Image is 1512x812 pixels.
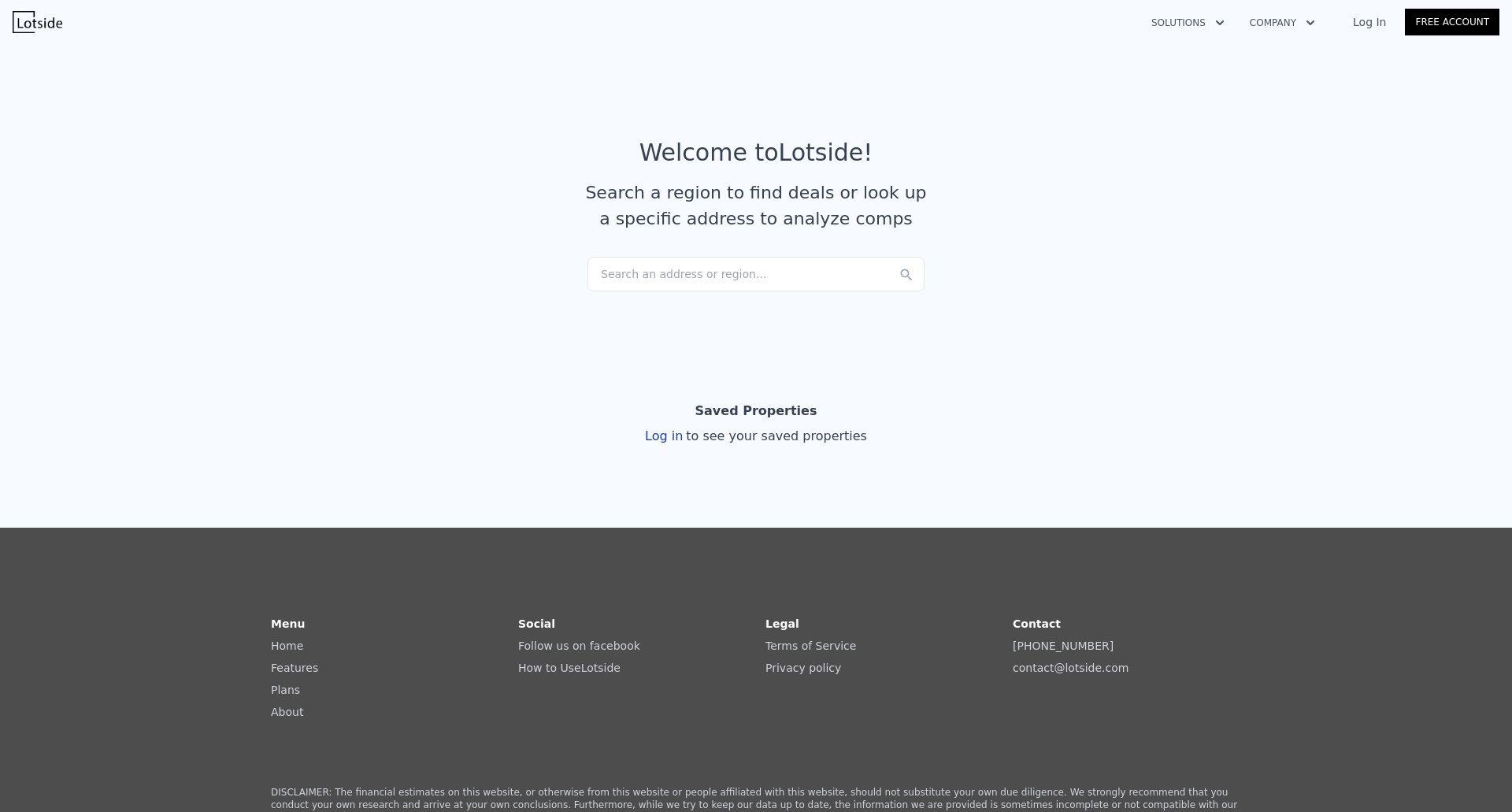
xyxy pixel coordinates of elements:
a: Privacy policy [765,662,841,674]
a: Follow us on facebook [518,640,640,652]
span: to see your saved properties [683,428,867,443]
a: Terms of Service [765,640,856,652]
div: Log in [645,427,867,446]
strong: Social [518,617,555,630]
div: Saved Properties [695,395,817,427]
strong: Menu [271,617,305,630]
strong: Contact [1013,617,1061,630]
a: Plans [271,684,300,696]
div: Search an address or region... [587,257,925,291]
a: Log In [1334,14,1405,30]
button: Solutions [1139,9,1237,37]
a: Features [271,662,318,674]
a: About [271,706,303,718]
strong: Legal [765,617,799,630]
div: Search a region to find deals or look up a specific address to analyze comps [580,180,932,232]
a: Home [271,640,303,652]
a: [PHONE_NUMBER] [1013,640,1114,652]
div: Welcome to Lotside ! [639,139,873,167]
button: Company [1237,9,1328,37]
a: How to UseLotside [518,662,621,674]
img: Lotside [13,11,62,33]
a: contact@lotside.com [1013,662,1128,674]
a: Free Account [1405,9,1499,35]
